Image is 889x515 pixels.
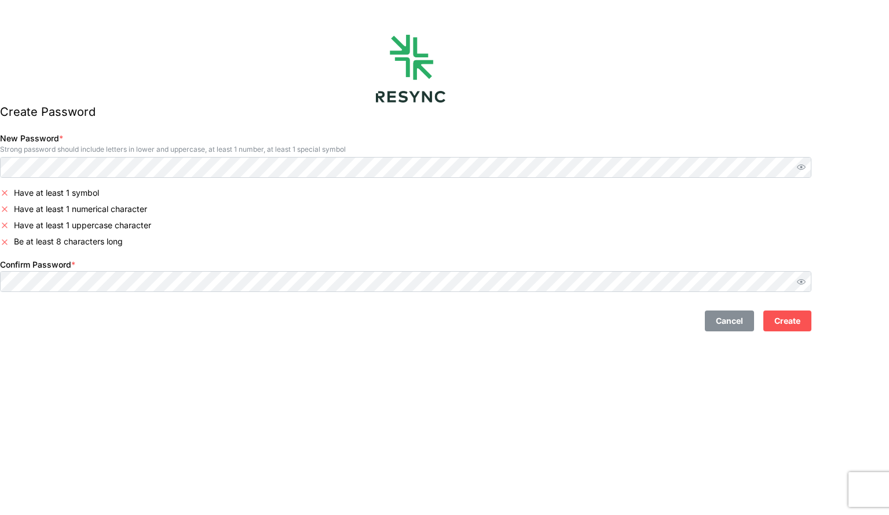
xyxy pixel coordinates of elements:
span: Cancel [716,311,743,331]
p: Have at least 1 symbol [14,187,99,199]
p: Have at least 1 uppercase character [14,220,151,231]
img: logo [376,35,445,103]
p: Be at least 8 characters long [14,236,123,247]
span: Create [774,311,800,331]
p: Have at least 1 numerical character [14,203,147,215]
button: Create [763,311,811,331]
button: Cancel [705,311,754,331]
